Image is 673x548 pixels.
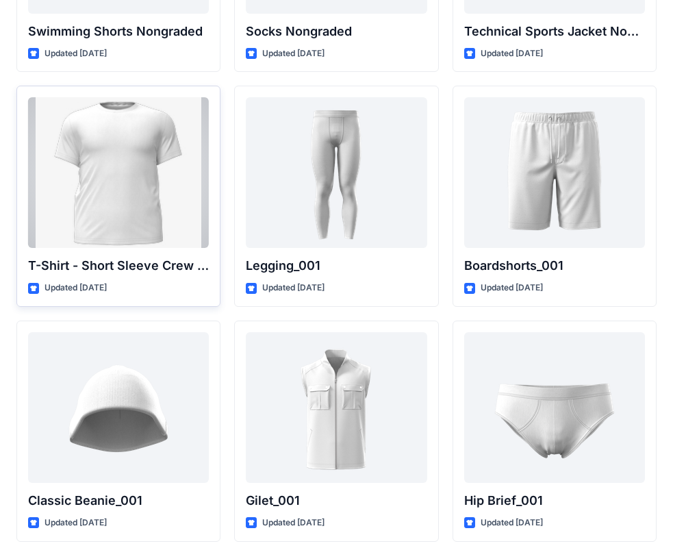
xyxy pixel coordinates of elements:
p: Technical Sports Jacket Nongraded [464,22,645,41]
p: Hip Brief_001 [464,491,645,510]
p: Updated [DATE] [45,516,107,530]
p: Updated [DATE] [481,47,543,61]
p: Updated [DATE] [481,281,543,295]
a: T-Shirt - Short Sleeve Crew Neck [28,97,209,248]
a: Legging_001 [246,97,427,248]
a: Gilet_001 [246,332,427,483]
p: Updated [DATE] [262,516,325,530]
p: Updated [DATE] [45,281,107,295]
p: Swimming Shorts Nongraded [28,22,209,41]
p: Updated [DATE] [262,281,325,295]
p: Classic Beanie_001 [28,491,209,510]
p: Updated [DATE] [45,47,107,61]
p: Updated [DATE] [262,47,325,61]
a: Boardshorts_001 [464,97,645,248]
p: Legging_001 [246,256,427,275]
a: Classic Beanie_001 [28,332,209,483]
a: Hip Brief_001 [464,332,645,483]
p: Updated [DATE] [481,516,543,530]
p: T-Shirt - Short Sleeve Crew Neck [28,256,209,275]
p: Gilet_001 [246,491,427,510]
p: Socks Nongraded [246,22,427,41]
p: Boardshorts_001 [464,256,645,275]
